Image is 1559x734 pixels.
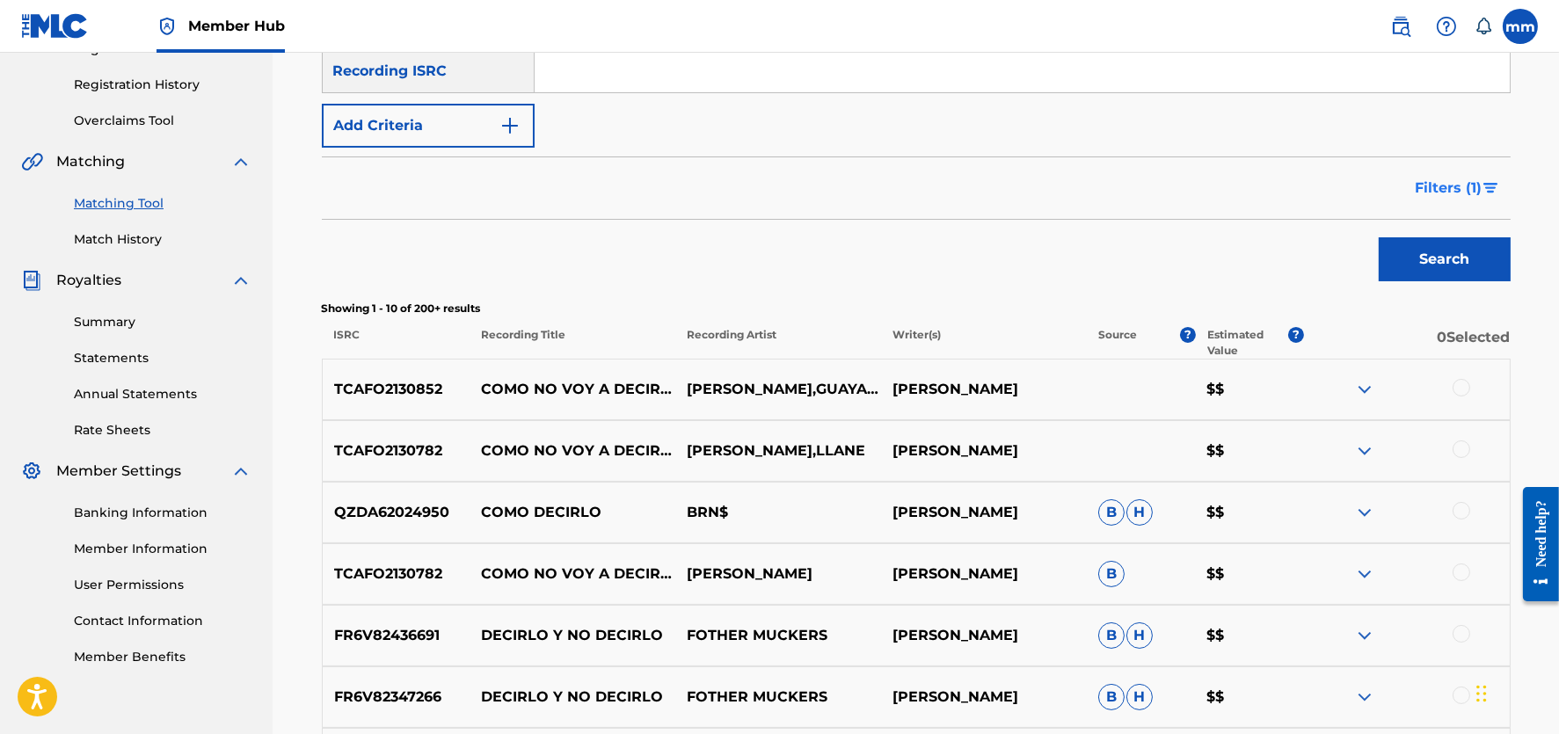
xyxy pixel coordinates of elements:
p: [PERSON_NAME] [881,379,1087,400]
div: User Menu [1503,9,1538,44]
img: expand [230,151,251,172]
img: filter [1483,183,1498,193]
p: Writer(s) [881,327,1087,359]
button: Search [1379,237,1511,281]
p: FOTHER MUCKERS [675,625,881,646]
p: [PERSON_NAME] [881,502,1087,523]
p: [PERSON_NAME],LLANE [675,440,881,461]
p: COMO DECIRLO [470,502,675,523]
p: [PERSON_NAME] [881,563,1087,585]
p: BRN$ [675,502,881,523]
p: DECIRLO Y NO DECIRLO [470,625,675,646]
p: Source [1098,327,1137,359]
span: Matching [56,151,125,172]
p: COMO NO VOY A DECIRLO - SPECIAL VERSION [470,440,675,461]
button: Add Criteria [322,104,535,148]
img: Royalties [21,270,42,291]
p: 0 Selected [1304,327,1510,359]
a: Annual Statements [74,385,251,403]
p: QZDA62024950 [323,502,470,523]
span: B [1098,684,1125,710]
img: expand [1354,379,1375,400]
img: MLC Logo [21,13,89,39]
a: Summary [74,313,251,331]
span: B [1098,561,1125,587]
img: expand [1354,440,1375,461]
span: H [1126,499,1153,526]
a: Overclaims Tool [74,112,251,130]
p: TCAFO2130782 [323,440,470,461]
p: $$ [1195,687,1304,708]
p: [PERSON_NAME] [881,625,1087,646]
p: [PERSON_NAME] [881,687,1087,708]
a: Public Search [1383,9,1418,44]
p: [PERSON_NAME],GUAYABA ORQUESTA [675,379,881,400]
p: [PERSON_NAME] [881,440,1087,461]
img: expand [230,461,251,482]
a: Contact Information [74,612,251,630]
span: Royalties [56,270,121,291]
div: Widget de chat [1471,650,1559,734]
p: FR6V82436691 [323,625,470,646]
a: User Permissions [74,576,251,594]
img: expand [1354,502,1375,523]
img: expand [230,270,251,291]
img: Matching [21,151,43,172]
p: $$ [1195,625,1304,646]
a: Statements [74,349,251,367]
img: help [1436,16,1457,37]
button: Filters (1) [1405,166,1511,210]
p: DECIRLO Y NO DECIRLO [470,687,675,708]
div: Help [1429,9,1464,44]
p: Showing 1 - 10 of 200+ results [322,301,1511,316]
a: Rate Sheets [74,421,251,440]
a: Member Benefits [74,648,251,666]
iframe: Chat Widget [1471,650,1559,734]
img: search [1390,16,1411,37]
a: Registration History [74,76,251,94]
a: Matching Tool [74,194,251,213]
p: COMO NO VOY A DECIRLO, PT. 2 (FEAT. [GEOGRAPHIC_DATA]) [470,563,675,585]
p: Recording Title [469,327,674,359]
span: Member Hub [188,16,285,36]
p: $$ [1195,502,1304,523]
p: COMO NO VOY A DECIRLO - VERSIÓN CUMBIA [470,379,675,400]
p: $$ [1195,379,1304,400]
p: ISRC [322,327,470,359]
span: H [1126,684,1153,710]
a: Banking Information [74,504,251,522]
span: B [1098,622,1125,649]
img: 9d2ae6d4665cec9f34b9.svg [499,115,521,136]
iframe: Resource Center [1510,474,1559,615]
p: FOTHER MUCKERS [675,687,881,708]
img: Top Rightsholder [157,16,178,37]
span: ? [1288,327,1304,343]
p: TCAFO2130852 [323,379,470,400]
span: Member Settings [56,461,181,482]
a: Match History [74,230,251,249]
span: B [1098,499,1125,526]
img: Member Settings [21,461,42,482]
p: $$ [1195,440,1304,461]
p: Recording Artist [675,327,881,359]
a: Member Information [74,540,251,558]
span: H [1126,622,1153,649]
img: expand [1354,563,1375,585]
span: Filters ( 1 ) [1416,178,1483,199]
p: TCAFO2130782 [323,563,470,585]
div: Arrastrar [1476,667,1487,720]
div: Notifications [1475,18,1492,35]
img: expand [1354,625,1375,646]
p: Estimated Value [1207,327,1288,359]
p: [PERSON_NAME] [675,563,881,585]
p: FR6V82347266 [323,687,470,708]
p: $$ [1195,563,1304,585]
span: ? [1180,327,1196,343]
img: expand [1354,687,1375,708]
